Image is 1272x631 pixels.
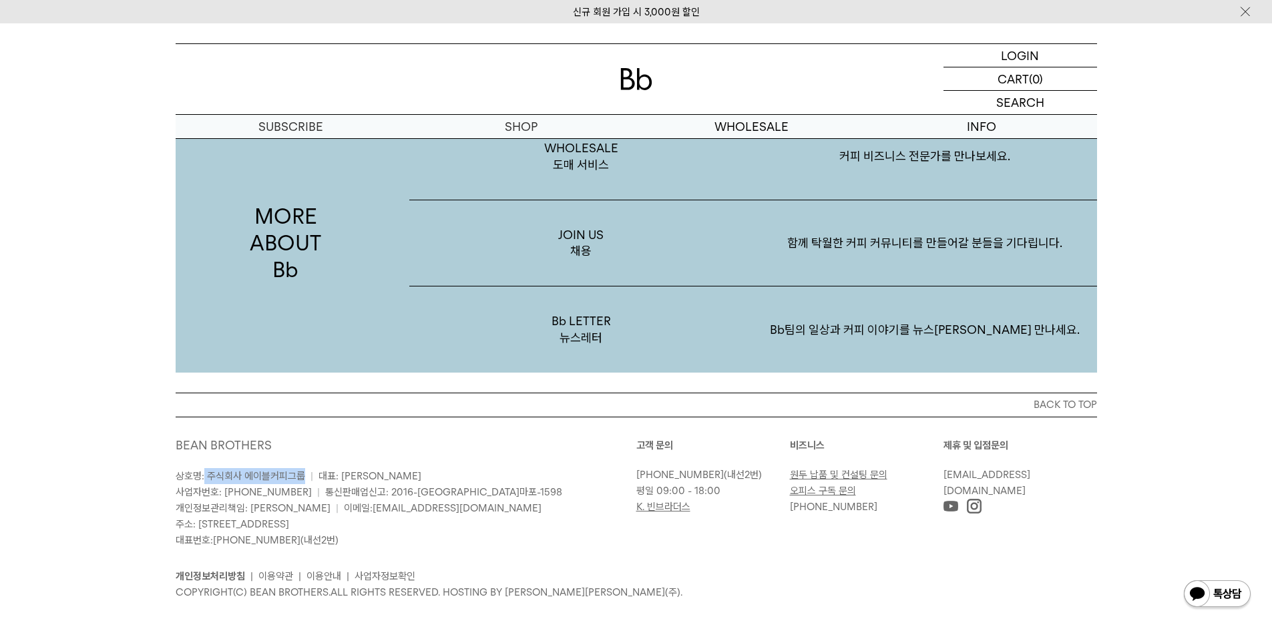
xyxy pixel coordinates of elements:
img: 로고 [620,68,652,90]
li: | [250,568,253,584]
a: [PHONE_NUMBER] [213,534,300,546]
a: 원두 납품 및 컨설팅 문의 [790,469,887,481]
span: 대표: [PERSON_NAME] [319,470,421,482]
p: INFO [867,115,1097,138]
a: 사업자정보확인 [355,570,415,582]
a: 이용약관 [258,570,293,582]
span: 사업자번호: [PHONE_NUMBER] [176,486,312,498]
p: CART [998,67,1029,90]
p: MORE ABOUT Bb [176,114,396,373]
a: 이용안내 [306,570,341,582]
p: JOIN US 채용 [409,200,753,286]
span: 이메일: [344,502,542,514]
button: BACK TO TOP [176,393,1097,417]
a: BEAN BROTHERS [176,438,272,452]
a: WHOLESALE도매 서비스 커피 비즈니스 전문가를 만나보세요. [409,114,1097,200]
p: LOGIN [1001,44,1039,67]
a: [PHONE_NUMBER] [636,469,724,481]
span: 개인정보관리책임: [PERSON_NAME] [176,502,331,514]
a: CART (0) [943,67,1097,91]
a: SUBSCRIBE [176,115,406,138]
span: 대표번호: (내선2번) [176,534,339,546]
p: (0) [1029,67,1043,90]
p: Bb LETTER 뉴스레터 [409,286,753,373]
p: 비즈니스 [790,437,943,453]
p: 고객 문의 [636,437,790,453]
a: K. 빈브라더스 [636,501,690,513]
li: | [298,568,301,584]
span: 주소: [STREET_ADDRESS] [176,518,289,530]
a: JOIN US채용 함께 탁월한 커피 커뮤니티를 만들어갈 분들을 기다립니다. [409,200,1097,287]
p: 함께 탁월한 커피 커뮤니티를 만들어갈 분들을 기다립니다. [753,208,1097,278]
a: SHOP [406,115,636,138]
li: | [347,568,349,584]
p: COPYRIGHT(C) BEAN BROTHERS. ALL RIGHTS RESERVED. HOSTING BY [PERSON_NAME][PERSON_NAME](주). [176,584,1097,600]
p: 평일 09:00 - 18:00 [636,483,783,499]
span: | [336,502,339,514]
p: (내선2번) [636,467,783,483]
a: 신규 회원 가입 시 3,000원 할인 [573,6,700,18]
p: 제휴 및 입점문의 [943,437,1097,453]
a: 개인정보처리방침 [176,570,245,582]
span: 상호명: 주식회사 에이블커피그룹 [176,470,305,482]
span: | [310,470,313,482]
span: | [317,486,320,498]
a: [EMAIL_ADDRESS][DOMAIN_NAME] [943,469,1030,497]
img: 카카오톡 채널 1:1 채팅 버튼 [1183,579,1252,611]
a: [EMAIL_ADDRESS][DOMAIN_NAME] [373,502,542,514]
a: Bb LETTER뉴스레터 Bb팀의 일상과 커피 이야기를 뉴스[PERSON_NAME] 만나세요. [409,286,1097,373]
p: WHOLESALE 도매 서비스 [409,114,753,200]
a: 오피스 구독 문의 [790,485,856,497]
p: SEARCH [996,91,1044,114]
a: [PHONE_NUMBER] [790,501,877,513]
p: Bb팀의 일상과 커피 이야기를 뉴스[PERSON_NAME] 만나세요. [753,295,1097,365]
a: LOGIN [943,44,1097,67]
p: 커피 비즈니스 전문가를 만나보세요. [753,122,1097,191]
span: 통신판매업신고: 2016-[GEOGRAPHIC_DATA]마포-1598 [325,486,562,498]
p: WHOLESALE [636,115,867,138]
